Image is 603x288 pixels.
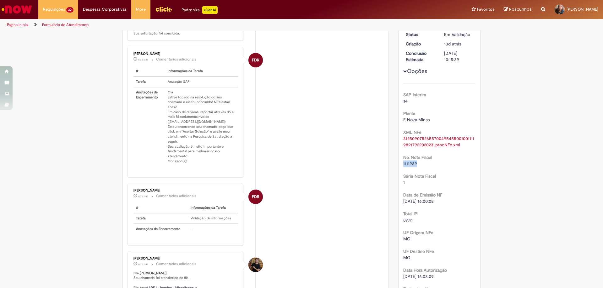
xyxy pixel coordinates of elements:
[133,76,165,87] th: Tarefa
[403,192,442,198] b: Data de Emissão NF
[43,6,65,13] span: Requisições
[504,7,532,13] a: Rascunhos
[133,213,188,224] th: Tarefa
[403,98,408,104] span: s4
[403,211,418,217] b: Total IPI
[138,262,148,266] span: 6d atrás
[403,129,421,135] b: XML NFe
[403,230,433,235] b: UF Origem NFe
[403,198,434,204] span: [DATE] 16:00:08
[138,262,148,266] time: 25/09/2025 10:39:00
[138,194,148,198] time: 25/09/2025 11:12:31
[403,117,430,123] span: F. Nova Minas
[188,213,238,224] td: Validação de informações
[42,22,89,27] a: Formulário de Atendimento
[133,224,188,234] th: Anotações de Encerramento
[444,50,473,63] div: [DATE] 10:15:39
[165,76,238,87] td: Anulação SAP
[156,57,196,62] small: Comentários adicionais
[403,236,410,242] span: MG
[182,6,218,14] div: Padroniza
[165,66,238,76] th: Informações da Tarefa
[138,58,148,61] time: 25/09/2025 11:12:49
[5,19,397,31] ul: Trilhas de página
[165,87,238,166] td: Olá Estive focado na resolução do seu chamado e ele foi concluído! NF's estão anexo. Em caso de d...
[401,31,440,38] dt: Status
[156,261,196,267] small: Comentários adicionais
[155,4,172,14] img: click_logo_yellow_360x200.png
[403,255,410,260] span: MG
[403,267,447,273] b: Data Hora Autorização
[7,22,29,27] a: Página inicial
[403,92,426,97] b: SAP Interim
[133,66,165,76] th: #
[202,6,218,14] p: +GenAi
[403,180,405,185] span: 1
[509,6,532,12] span: Rascunhos
[248,53,263,67] div: Fernando Da Rosa Moreira
[133,189,238,192] div: [PERSON_NAME]
[403,161,417,166] span: 1111989
[403,136,474,148] a: Download de 31250907526557004954550010011119891792202023-procNFe.xml
[136,6,146,13] span: More
[403,173,436,179] b: Série Nota Fiscal
[133,257,238,260] div: [PERSON_NAME]
[444,31,473,38] div: Em Validação
[138,194,148,198] span: 6d atrás
[133,52,238,56] div: [PERSON_NAME]
[444,41,473,47] div: 18/09/2025 08:29:29
[401,41,440,47] dt: Criação
[403,217,413,223] span: 87,41
[567,7,598,12] span: [PERSON_NAME]
[248,190,263,204] div: Fernando Da Rosa Moreira
[66,7,73,13] span: 30
[83,6,127,13] span: Despesas Corporativas
[252,189,259,204] span: FDR
[401,50,440,63] dt: Conclusão Estimada
[403,249,434,254] b: UF Destino NFe
[133,87,165,166] th: Anotações de Encerramento
[477,6,494,13] span: Favoritos
[248,258,263,272] div: William Paul Barnekow Dias Eichstaedt
[156,193,196,199] small: Comentários adicionais
[188,224,238,234] td: .
[403,274,434,279] span: [DATE] 16:03:09
[403,111,415,116] b: Planta
[252,53,259,68] span: FDR
[138,58,148,61] span: 6d atrás
[1,3,33,16] img: ServiceNow
[403,154,432,160] b: No. Nota Fiscal
[140,271,166,275] b: [PERSON_NAME]
[444,41,461,47] span: 13d atrás
[444,41,461,47] time: 18/09/2025 08:29:29
[133,203,188,213] th: #
[188,203,238,213] th: Informações da Tarefa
